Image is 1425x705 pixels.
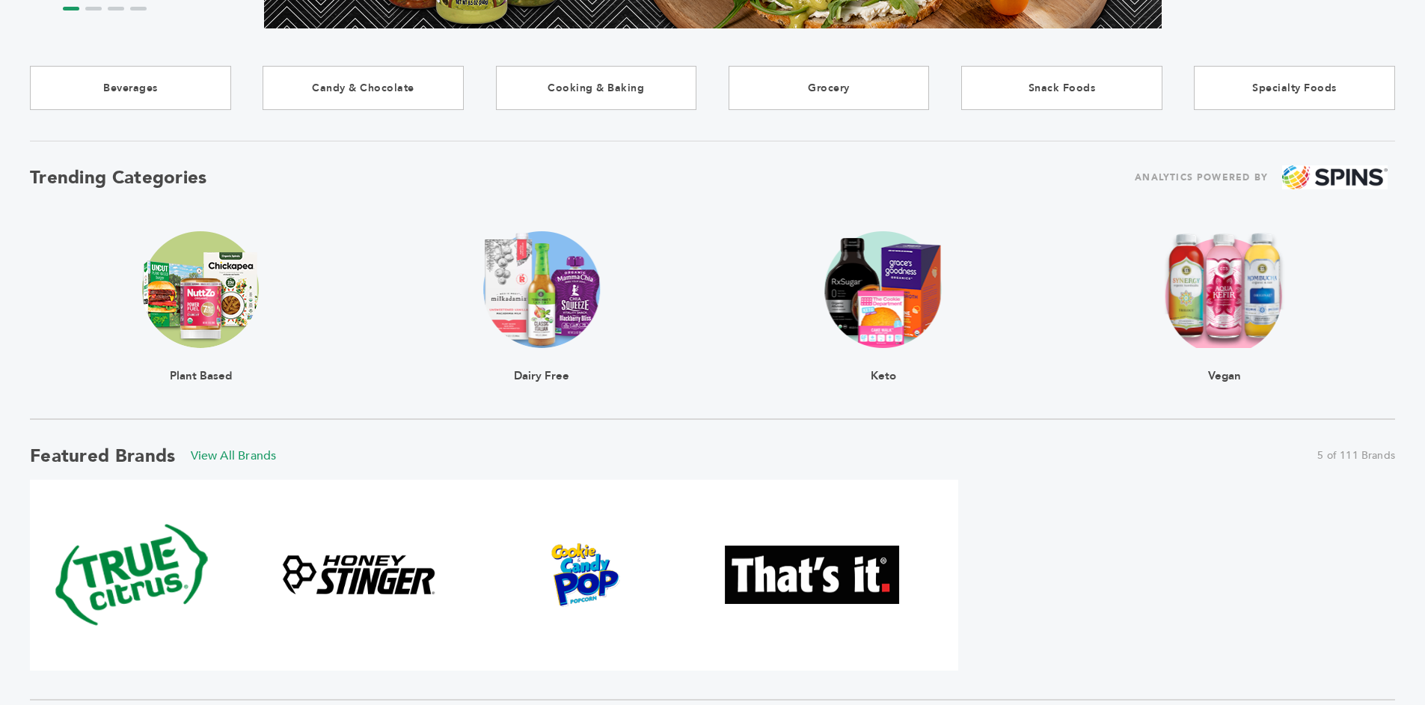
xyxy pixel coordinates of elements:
[483,348,600,381] div: Dairy Free
[142,348,259,381] div: Plant Based
[499,543,672,607] img: Cookie & Candy Pop Popcorn
[108,7,124,10] li: Page dot 3
[961,66,1162,110] a: Snack Foods
[1135,168,1268,187] span: ANALYTICS POWERED BY
[1164,348,1285,381] div: Vegan
[825,348,942,381] div: Keto
[1317,448,1395,463] span: 5 of 111 Brands
[63,7,79,10] li: Page dot 1
[30,165,207,190] h2: Trending Categories
[30,444,176,469] h2: Featured Brands
[1282,165,1388,190] img: spins.png
[130,7,147,10] li: Page dot 4
[729,66,930,110] a: Grocery
[52,495,212,655] img: True Citrus
[263,66,464,110] a: Candy & Chocolate
[825,231,942,348] img: claim_ketogenic Trending Image
[496,66,697,110] a: Cooking & Baking
[191,448,277,464] a: View All Brands
[30,66,231,110] a: Beverages
[1194,66,1395,110] a: Specialty Foods
[85,7,102,10] li: Page dot 2
[142,231,259,348] img: claim_plant_based Trending Image
[1164,231,1285,348] img: claim_vegan Trending Image
[272,549,445,601] img: Honey Stinger
[726,546,899,603] img: That's It
[483,231,600,348] img: claim_dairy_free Trending Image
[952,543,1126,607] img: Chipoys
